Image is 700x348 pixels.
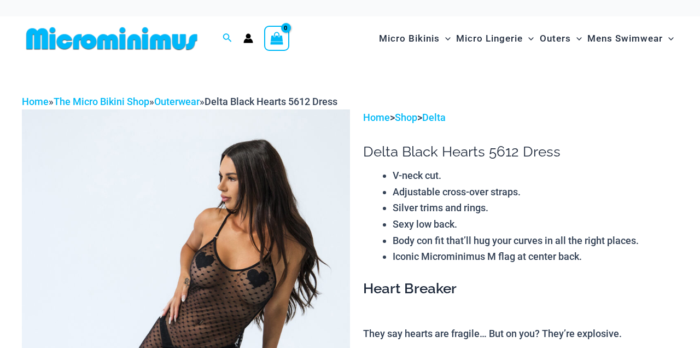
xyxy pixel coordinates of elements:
[456,25,523,53] span: Micro Lingerie
[376,22,453,55] a: Micro BikinisMenu ToggleMenu Toggle
[393,167,678,184] li: V-neck cut.
[243,33,253,43] a: Account icon link
[523,25,534,53] span: Menu Toggle
[453,22,536,55] a: Micro LingerieMenu ToggleMenu Toggle
[363,112,390,123] a: Home
[395,112,417,123] a: Shop
[22,96,337,107] span: » » »
[363,280,678,298] h3: Heart Breaker
[587,25,663,53] span: Mens Swimwear
[22,96,49,107] a: Home
[663,25,674,53] span: Menu Toggle
[379,25,440,53] span: Micro Bikinis
[393,184,678,200] li: Adjustable cross-over straps.
[440,25,451,53] span: Menu Toggle
[264,26,289,51] a: View Shopping Cart, empty
[540,25,571,53] span: Outers
[223,32,232,45] a: Search icon link
[54,96,149,107] a: The Micro Bikini Shop
[585,22,676,55] a: Mens SwimwearMenu ToggleMenu Toggle
[422,112,446,123] a: Delta
[571,25,582,53] span: Menu Toggle
[393,248,678,265] li: Iconic Microminimus M flag at center back.
[375,20,678,57] nav: Site Navigation
[22,26,202,51] img: MM SHOP LOGO FLAT
[363,109,678,126] p: > >
[393,200,678,216] li: Silver trims and rings.
[393,233,678,249] li: Body con fit that’ll hug your curves in all the right places.
[363,143,678,160] h1: Delta Black Hearts 5612 Dress
[205,96,337,107] span: Delta Black Hearts 5612 Dress
[154,96,200,107] a: Outerwear
[393,216,678,233] li: Sexy low back.
[537,22,585,55] a: OutersMenu ToggleMenu Toggle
